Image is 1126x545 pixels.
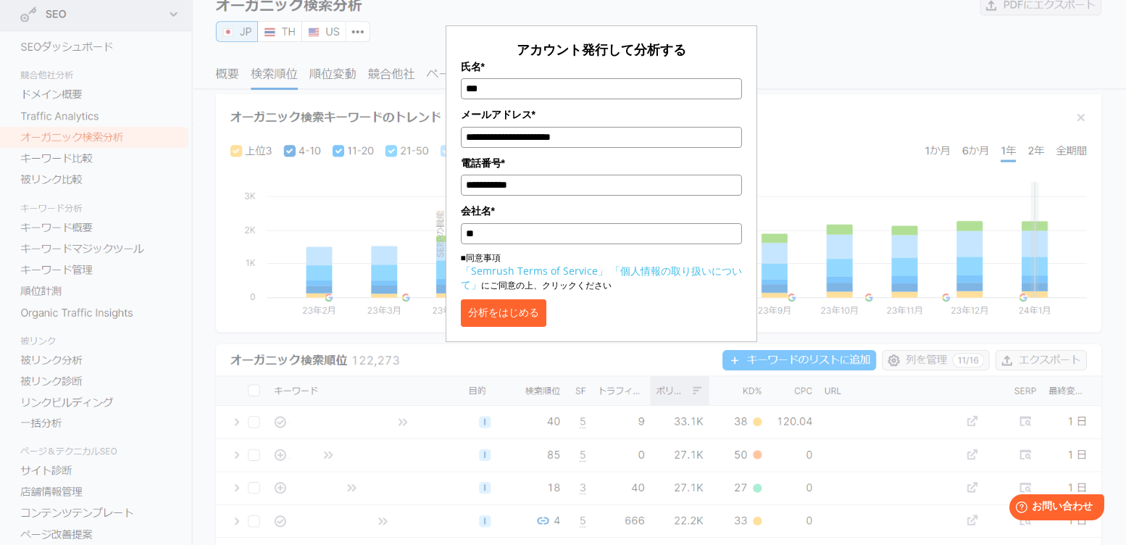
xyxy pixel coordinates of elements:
[517,41,686,58] span: アカウント発行して分析する
[461,264,608,278] a: 「Semrush Terms of Service」
[461,264,742,291] a: 「個人情報の取り扱いについて」
[461,107,742,122] label: メールアドレス*
[461,251,742,292] p: ■同意事項 にご同意の上、クリックください
[461,155,742,171] label: 電話番号*
[997,488,1110,529] iframe: Help widget launcher
[461,299,546,327] button: 分析をはじめる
